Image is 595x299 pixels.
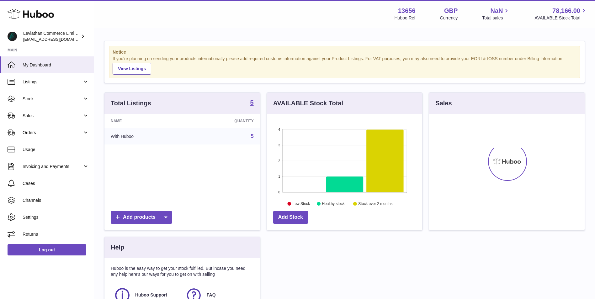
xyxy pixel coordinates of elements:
a: 5 [250,99,254,107]
text: 0 [278,190,280,194]
span: Invoicing and Payments [23,164,82,170]
a: Log out [8,244,86,255]
text: 3 [278,143,280,147]
span: Usage [23,147,89,153]
a: Add Stock [273,211,308,224]
span: Settings [23,214,89,220]
h3: AVAILABLE Stock Total [273,99,343,108]
td: With Huboo [104,128,186,144]
text: Stock over 2 months [358,202,392,206]
div: If you're planning on sending your products internationally please add required customs informati... [113,56,576,75]
span: My Dashboard [23,62,89,68]
th: Quantity [186,114,260,128]
a: Add products [111,211,172,224]
text: 1 [278,175,280,178]
span: Huboo Support [135,292,167,298]
div: Currency [440,15,458,21]
span: Orders [23,130,82,136]
span: [EMAIL_ADDRESS][DOMAIN_NAME] [23,37,92,42]
h3: Help [111,243,124,252]
p: Huboo is the easy way to get your stock fulfilled. But incase you need any help here's our ways f... [111,265,254,277]
span: Cases [23,181,89,186]
text: 4 [278,128,280,131]
a: 78,166.00 AVAILABLE Stock Total [534,7,587,21]
img: internalAdmin-13656@internal.huboo.com [8,32,17,41]
span: NaN [490,7,503,15]
a: 5 [251,134,254,139]
span: Listings [23,79,82,85]
span: AVAILABLE Stock Total [534,15,587,21]
a: NaN Total sales [482,7,510,21]
strong: 5 [250,99,254,106]
div: Leviathan Commerce Limited [23,30,80,42]
strong: 13656 [398,7,416,15]
th: Name [104,114,186,128]
span: Stock [23,96,82,102]
strong: Notice [113,49,576,55]
span: Channels [23,197,89,203]
div: Huboo Ref [395,15,416,21]
h3: Total Listings [111,99,151,108]
a: View Listings [113,63,151,75]
span: Sales [23,113,82,119]
text: Low Stock [293,202,310,206]
text: Healthy stock [322,202,345,206]
span: 78,166.00 [552,7,580,15]
span: Total sales [482,15,510,21]
strong: GBP [444,7,458,15]
span: Returns [23,231,89,237]
span: FAQ [207,292,216,298]
text: 2 [278,159,280,163]
h3: Sales [435,99,452,108]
